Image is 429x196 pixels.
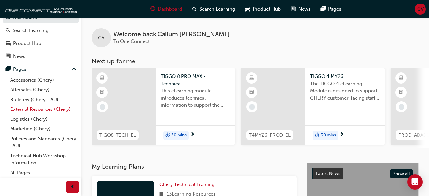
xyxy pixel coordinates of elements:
span: learningRecordVerb_NONE-icon [100,104,105,110]
div: News [13,53,25,60]
span: search-icon [6,28,10,34]
a: Product Hub [3,37,79,49]
span: next-icon [340,132,344,138]
a: Search Learning [3,25,79,37]
a: search-iconSearch Learning [187,3,240,16]
span: car-icon [6,41,11,46]
span: news-icon [291,5,296,13]
span: pages-icon [6,67,11,72]
span: Dashboard [158,5,182,13]
span: duration-icon [165,131,170,140]
span: This eLearning module introduces technical information to support the entry level knowledge requi... [161,87,230,109]
button: Pages [3,63,79,75]
a: guage-iconDashboard [145,3,187,16]
span: Pages [328,5,341,13]
span: booktick-icon [249,88,254,97]
span: TIGGO 4 MY26 [310,73,380,80]
a: All Pages [8,168,79,178]
div: Product Hub [13,40,41,47]
span: TIGGO 8 PRO MAX - Technical [161,73,230,87]
span: To One Connect [113,38,149,44]
a: car-iconProduct Hub [240,3,286,16]
span: Product Hub [253,5,281,13]
span: learningResourceType_ELEARNING-icon [100,74,104,82]
button: DashboardSearch LearningProduct HubNews [3,10,79,63]
span: up-icon [72,65,76,74]
span: Chery Technical Training [159,182,215,187]
span: Latest News [316,171,340,176]
span: News [298,5,310,13]
span: news-icon [6,54,11,60]
span: pages-icon [321,5,326,13]
span: search-icon [192,5,197,13]
a: Latest NewsShow all [312,168,413,179]
span: booktick-icon [399,88,403,97]
a: Accessories (Chery) [8,75,79,85]
a: External Resources (Chery) [8,104,79,114]
a: Logistics (Chery) [8,114,79,124]
h3: Next up for me [81,58,429,65]
a: Aftersales (Chery) [8,85,79,95]
div: Open Intercom Messenger [407,174,423,190]
span: learningRecordVerb_NONE-icon [399,104,404,110]
a: pages-iconPages [316,3,346,16]
span: TIGO8-TECH-EL [99,132,136,139]
span: guage-icon [150,5,155,13]
span: CV [98,34,104,42]
span: T4MY26-PROD-EL [249,132,291,139]
span: Search Learning [199,5,235,13]
span: learningResourceType_ELEARNING-icon [399,74,403,82]
span: Welcome back , Callum [PERSON_NAME] [113,31,230,38]
div: Pages [13,66,26,73]
a: Bulletins (Chery - AU) [8,95,79,105]
a: Marketing (Chery) [8,124,79,134]
a: T4MY26-PROD-ELTIGGO 4 MY26The TIGGO 4 eLearning Module is designed to support CHERY customer-faci... [241,68,385,145]
span: duration-icon [315,131,319,140]
a: TIGO8-TECH-ELTIGGO 8 PRO MAX - TechnicalThis eLearning module introduces technical information to... [92,68,235,145]
span: CV [417,5,424,13]
a: News [3,51,79,62]
span: prev-icon [70,183,75,191]
button: CV [415,4,426,15]
a: Technical Hub Workshop information [8,151,79,168]
span: booktick-icon [100,88,104,97]
img: oneconnect [3,3,77,15]
a: news-iconNews [286,3,316,16]
span: learningRecordVerb_NONE-icon [249,104,255,110]
button: Show all [390,169,414,178]
a: Chery Technical Training [159,181,217,188]
span: 30 mins [321,132,336,139]
h3: My Learning Plans [92,163,297,170]
span: The TIGGO 4 eLearning Module is designed to support CHERY customer-facing staff with the product ... [310,80,380,102]
span: car-icon [245,5,250,13]
a: Policies and Standards (Chery -AU) [8,134,79,151]
span: next-icon [190,132,195,138]
span: learningResourceType_ELEARNING-icon [249,74,254,82]
span: 30 mins [171,132,187,139]
div: Search Learning [13,27,49,34]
